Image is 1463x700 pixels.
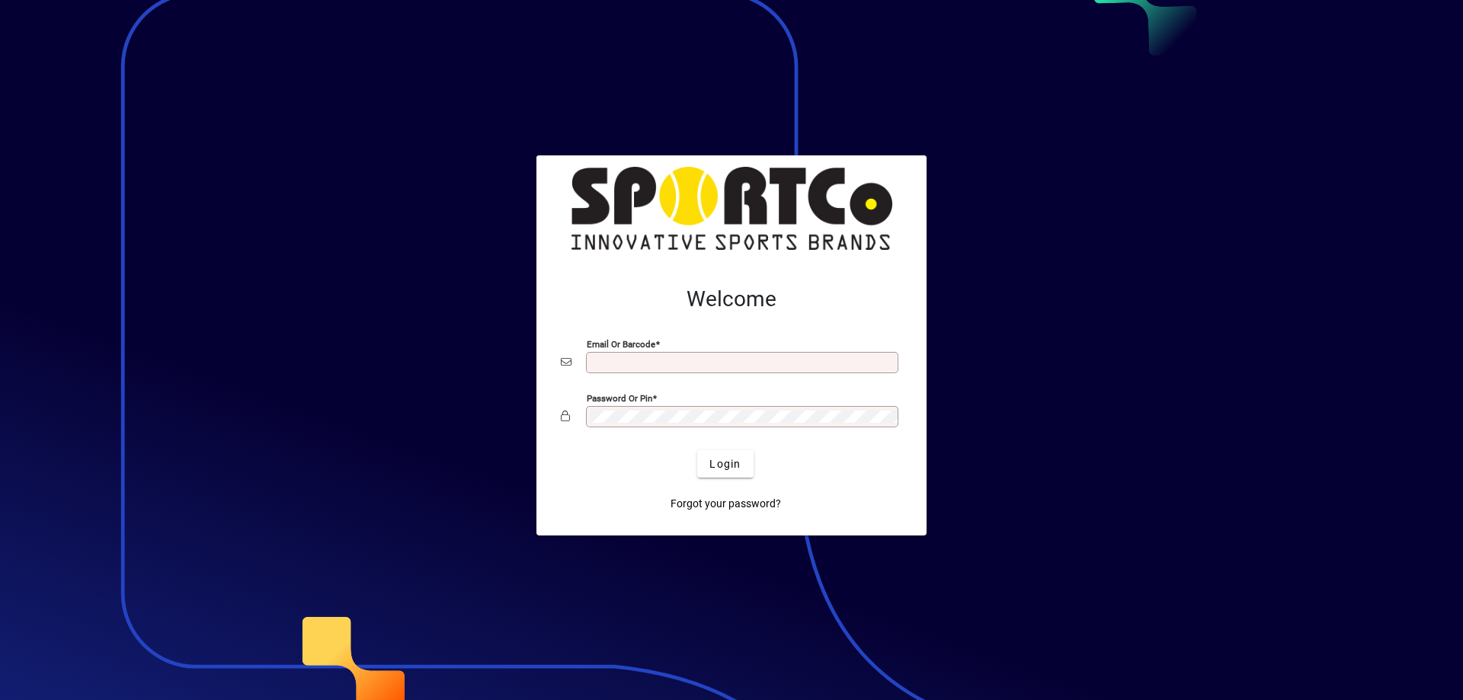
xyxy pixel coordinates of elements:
[697,450,753,478] button: Login
[671,496,781,512] span: Forgot your password?
[709,456,741,472] span: Login
[664,490,787,517] a: Forgot your password?
[561,286,902,312] h2: Welcome
[587,339,655,350] mat-label: Email or Barcode
[587,393,652,404] mat-label: Password or Pin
